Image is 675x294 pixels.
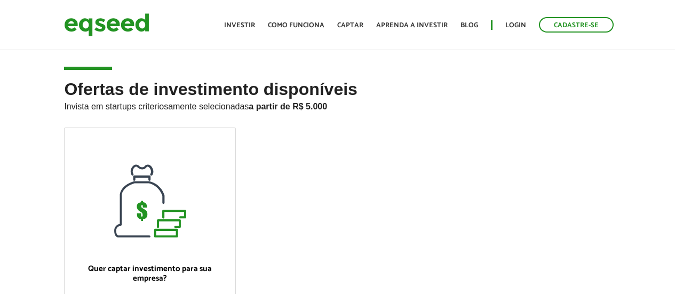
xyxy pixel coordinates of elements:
[505,22,526,29] a: Login
[224,22,255,29] a: Investir
[337,22,363,29] a: Captar
[75,264,224,283] p: Quer captar investimento para sua empresa?
[249,102,327,111] strong: a partir de R$ 5.000
[539,17,614,33] a: Cadastre-se
[64,11,149,39] img: EqSeed
[64,99,610,112] p: Invista em startups criteriosamente selecionadas
[64,80,610,128] h2: Ofertas de investimento disponíveis
[376,22,448,29] a: Aprenda a investir
[268,22,324,29] a: Como funciona
[460,22,478,29] a: Blog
